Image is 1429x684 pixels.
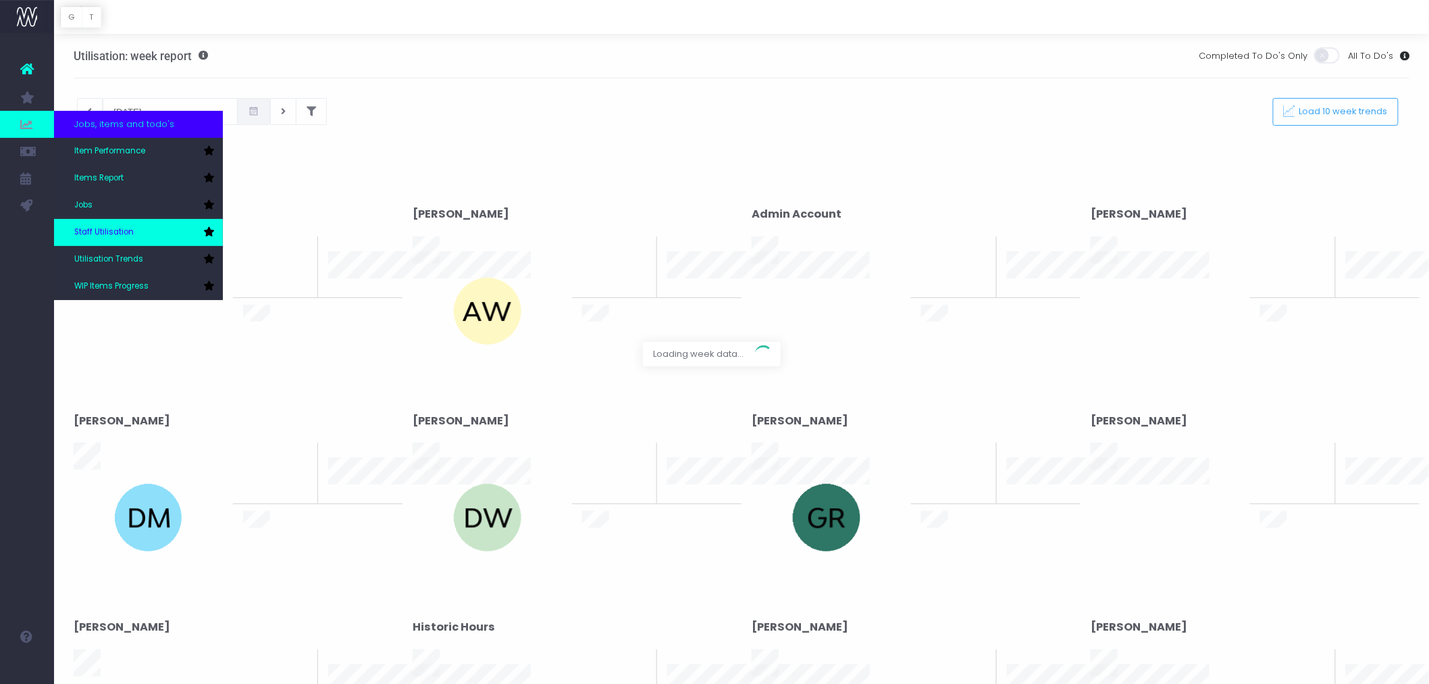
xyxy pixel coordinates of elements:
[74,280,149,293] span: WIP Items Progress
[17,657,37,677] img: images/default_profile_image.png
[74,199,93,212] span: Jobs
[74,172,124,185] span: Items Report
[54,192,223,219] a: Jobs
[54,138,223,165] a: Item Performance
[54,165,223,192] a: Items Report
[61,7,82,28] button: G
[74,253,143,266] span: Utilisation Trends
[54,273,223,300] a: WIP Items Progress
[74,145,145,157] span: Item Performance
[54,219,223,246] a: Staff Utilisation
[82,7,101,28] button: T
[643,342,754,366] span: Loading week data...
[54,246,223,273] a: Utilisation Trends
[61,7,101,28] div: Vertical button group
[74,118,174,131] span: Jobs, items and todo's
[74,226,134,239] span: Staff Utilisation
